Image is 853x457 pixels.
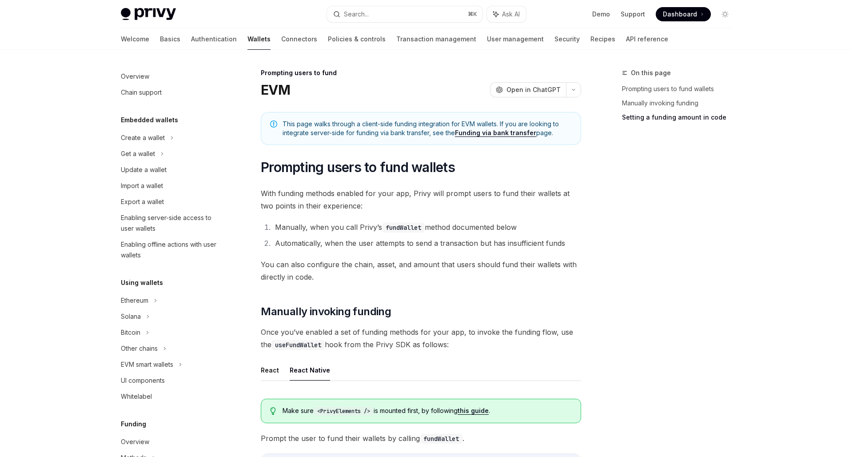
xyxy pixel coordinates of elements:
button: Search...⌘K [327,6,482,22]
div: UI components [121,375,165,386]
div: EVM smart wallets [121,359,173,370]
a: Security [554,28,580,50]
a: Export a wallet [114,194,227,210]
div: Chain support [121,87,162,98]
div: Bitcoin [121,327,140,338]
div: Import a wallet [121,180,163,191]
a: User management [487,28,544,50]
a: Welcome [121,28,149,50]
a: Overview [114,434,227,450]
a: Update a wallet [114,162,227,178]
span: Ask AI [502,10,520,19]
div: Search... [344,9,369,20]
a: Manually invoking funding [622,96,739,110]
button: React [261,360,279,381]
div: Overview [121,437,149,447]
code: fundWallet [420,434,462,444]
span: Prompt the user to fund their wallets by calling . [261,432,581,445]
a: this guide [458,407,489,415]
a: Authentication [191,28,237,50]
div: Export a wallet [121,196,164,207]
code: fundWallet [382,223,425,233]
span: You can also configure the chain, asset, and amount that users should fund their wallets with dir... [261,258,581,283]
span: Prompting users to fund wallets [261,159,455,175]
a: Import a wallet [114,178,227,194]
h1: EVM [261,82,290,98]
a: Support [621,10,645,19]
span: Once you’ve enabled a set of funding methods for your app, to invoke the funding flow, use the ho... [261,326,581,351]
a: Funding via bank transfer [455,129,536,137]
a: Overview [114,68,227,84]
a: Setting a funding amount in code [622,110,739,124]
svg: Tip [270,407,276,415]
a: Enabling server-side access to user wallets [114,210,227,237]
a: Dashboard [656,7,711,21]
button: Toggle dark mode [718,7,732,21]
svg: Note [270,120,277,128]
a: Wallets [247,28,271,50]
span: With funding methods enabled for your app, Privy will prompt users to fund their wallets at two p... [261,187,581,212]
a: Enabling offline actions with user wallets [114,237,227,263]
span: Dashboard [663,10,697,19]
img: light logo [121,8,176,20]
li: Manually, when you call Privy’s method documented below [272,221,581,233]
div: Prompting users to fund [261,68,581,77]
h5: Using wallets [121,277,163,288]
span: This page walks through a client-side funding integration for EVM wallets. If you are looking to ... [283,120,572,137]
a: Connectors [281,28,317,50]
span: ⌘ K [468,11,477,18]
a: Chain support [114,84,227,100]
a: Whitelabel [114,389,227,405]
a: API reference [626,28,668,50]
a: Recipes [590,28,615,50]
a: Transaction management [396,28,476,50]
div: Enabling offline actions with user wallets [121,239,222,261]
div: Solana [121,311,141,322]
span: On this page [631,68,671,78]
a: Policies & controls [328,28,386,50]
button: Ask AI [487,6,526,22]
div: Other chains [121,343,158,354]
div: Whitelabel [121,391,152,402]
div: Enabling server-side access to user wallets [121,212,222,234]
a: UI components [114,373,227,389]
div: Update a wallet [121,164,167,175]
div: Get a wallet [121,148,155,159]
span: Make sure is mounted first, by following . [283,406,572,416]
div: Create a wallet [121,132,165,143]
a: Prompting users to fund wallets [622,82,739,96]
button: React Native [290,360,330,381]
li: Automatically, when the user attempts to send a transaction but has insufficient funds [272,237,581,249]
a: Basics [160,28,180,50]
div: Overview [121,71,149,82]
h5: Funding [121,419,146,429]
code: <PrivyElements /> [314,407,374,416]
h5: Embedded wallets [121,115,178,125]
button: Open in ChatGPT [490,82,566,97]
a: Demo [592,10,610,19]
code: useFundWallet [271,340,325,350]
span: Open in ChatGPT [506,85,561,94]
div: Ethereum [121,295,148,306]
span: Manually invoking funding [261,305,391,319]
